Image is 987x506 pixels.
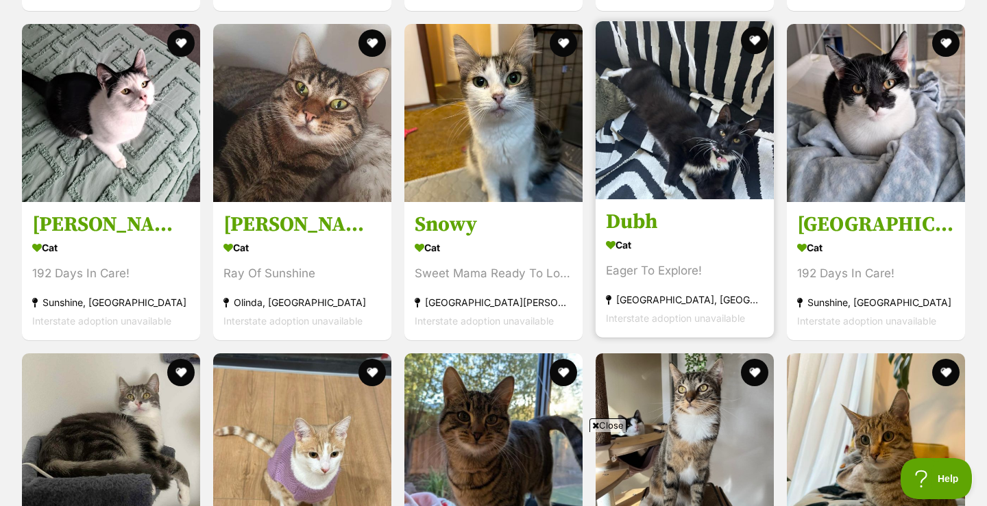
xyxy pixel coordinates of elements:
[223,238,381,257] div: Cat
[223,293,381,312] div: Olinda, [GEOGRAPHIC_DATA]
[213,24,391,202] img: Minnie
[404,201,583,340] a: Snowy Cat Sweet Mama Ready To Love [GEOGRAPHIC_DATA][PERSON_NAME][GEOGRAPHIC_DATA] Interstate ado...
[22,201,200,340] a: [PERSON_NAME] Cat 192 Days In Care! Sunshine, [GEOGRAPHIC_DATA] Interstate adoption unavailable f...
[606,209,764,235] h3: Dubh
[415,238,572,257] div: Cat
[32,264,190,283] div: 192 Days In Care!
[797,238,955,257] div: Cat
[32,238,190,257] div: Cat
[223,212,381,238] h3: [PERSON_NAME]
[797,315,936,327] span: Interstate adoption unavailable
[797,264,955,283] div: 192 Days In Care!
[589,418,626,432] span: Close
[32,293,190,312] div: Sunshine, [GEOGRAPHIC_DATA]
[167,359,195,386] button: favourite
[22,24,200,202] img: Selina
[213,201,391,340] a: [PERSON_NAME] Cat Ray Of Sunshine Olinda, [GEOGRAPHIC_DATA] Interstate adoption unavailable favou...
[932,29,960,57] button: favourite
[596,21,774,199] img: Dubh
[223,264,381,283] div: Ray Of Sunshine
[606,235,764,255] div: Cat
[415,264,572,283] div: Sweet Mama Ready To Love
[32,315,171,327] span: Interstate adoption unavailable
[787,201,965,340] a: [GEOGRAPHIC_DATA] Cat 192 Days In Care! Sunshine, [GEOGRAPHIC_DATA] Interstate adoption unavailab...
[167,29,195,57] button: favourite
[787,24,965,202] img: Muushu
[415,293,572,312] div: [GEOGRAPHIC_DATA][PERSON_NAME][GEOGRAPHIC_DATA]
[606,290,764,309] div: [GEOGRAPHIC_DATA], [GEOGRAPHIC_DATA]
[223,315,363,327] span: Interstate adoption unavailable
[606,312,745,324] span: Interstate adoption unavailable
[741,27,768,54] button: favourite
[415,212,572,238] h3: Snowy
[415,315,554,327] span: Interstate adoption unavailable
[358,359,386,386] button: favourite
[596,199,774,338] a: Dubh Cat Eager To Explore! [GEOGRAPHIC_DATA], [GEOGRAPHIC_DATA] Interstate adoption unavailable f...
[606,262,764,280] div: Eager To Explore!
[550,29,577,57] button: favourite
[797,293,955,312] div: Sunshine, [GEOGRAPHIC_DATA]
[550,359,577,386] button: favourite
[901,458,973,499] iframe: Help Scout Beacon - Open
[404,24,583,202] img: Snowy
[741,359,768,386] button: favourite
[161,438,826,499] iframe: Advertisement
[932,359,960,386] button: favourite
[797,212,955,238] h3: [GEOGRAPHIC_DATA]
[358,29,386,57] button: favourite
[32,212,190,238] h3: [PERSON_NAME]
